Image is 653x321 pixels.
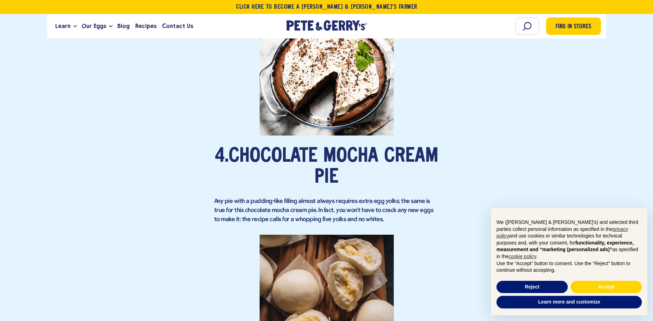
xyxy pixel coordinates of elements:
[556,22,591,32] span: Find in Stores
[546,17,601,35] a: Find in Stores
[135,22,157,30] span: Recipes
[115,17,132,36] a: Blog
[228,147,438,188] a: Chocolate Mocha Cream Pie
[496,219,642,260] p: We ([PERSON_NAME] & [PERSON_NAME]'s) and selected third parties collect personal information as s...
[214,146,439,188] h2: 4.
[55,22,71,30] span: Learn
[117,22,130,30] span: Blog
[159,17,196,36] a: Contact Us
[109,25,113,28] button: Open the dropdown menu for Our Eggs
[73,25,77,28] button: Open the dropdown menu for Learn
[496,296,642,308] button: Learn more and customize
[132,17,159,36] a: Recipes
[214,197,439,224] p: Any pie with a pudding-like filling almost always requires extra egg yolks; the same is true for ...
[496,281,568,293] button: Reject
[508,254,536,259] a: cookie policy
[79,17,109,36] a: Our Eggs
[496,260,642,274] p: Use the “Accept” button to consent. Use the “Reject” button to continue without accepting.
[52,17,73,36] a: Learn
[82,22,106,30] span: Our Eggs
[162,22,193,30] span: Contact Us
[571,281,642,293] button: Accept
[515,17,539,35] input: Search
